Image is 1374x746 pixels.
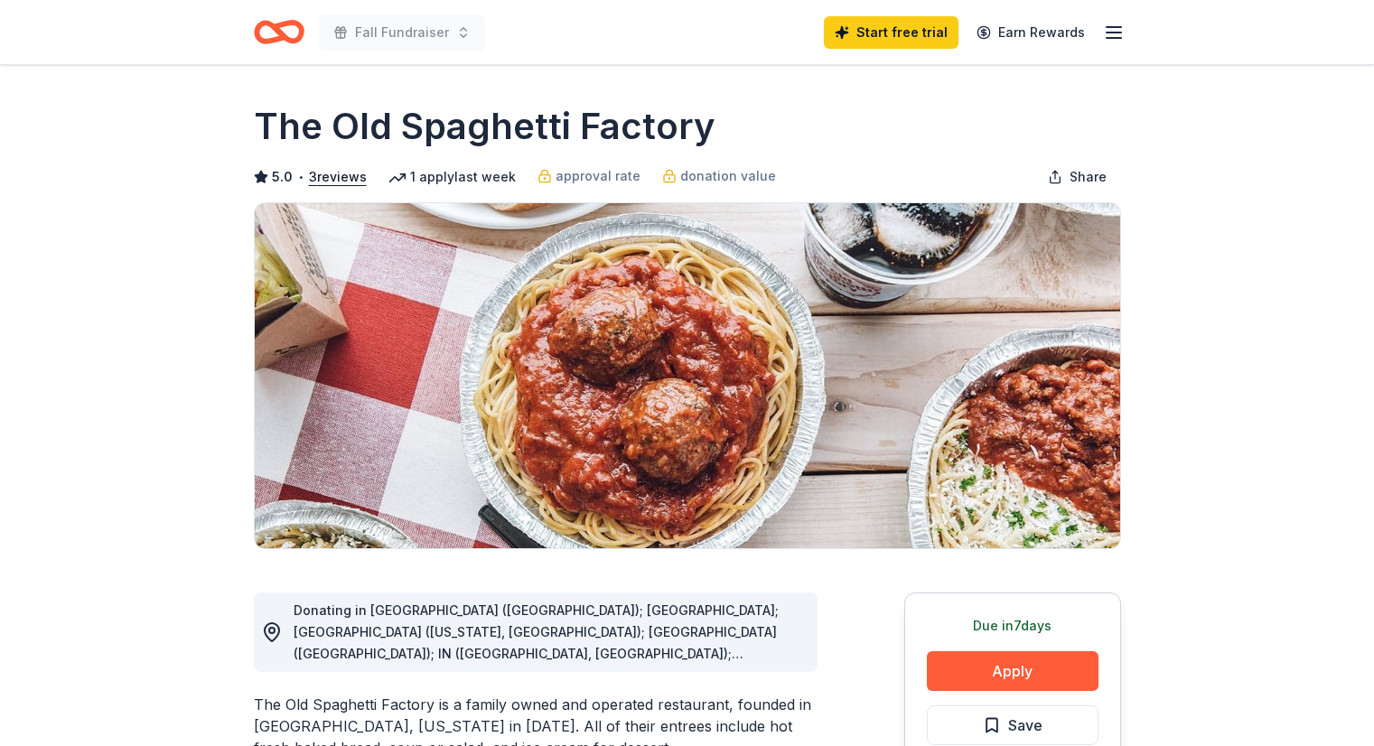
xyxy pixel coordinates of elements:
span: Fall Fundraiser [355,22,449,43]
a: approval rate [537,165,640,187]
button: 3reviews [309,166,367,188]
button: Share [1033,159,1121,195]
a: Start free trial [824,16,958,49]
a: donation value [662,165,776,187]
span: 5.0 [272,166,293,188]
span: Share [1070,166,1107,188]
span: approval rate [556,165,640,187]
span: Save [1008,713,1042,737]
div: Due in 7 days [927,615,1098,637]
div: 1 apply last week [388,166,516,188]
h1: The Old Spaghetti Factory [254,101,715,152]
button: Fall Fundraiser [319,14,485,51]
span: • [297,170,304,184]
span: donation value [680,165,776,187]
img: Image for The Old Spaghetti Factory [255,203,1120,548]
a: Earn Rewards [966,16,1096,49]
button: Save [927,705,1098,745]
a: Home [254,11,304,53]
button: Apply [927,651,1098,691]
